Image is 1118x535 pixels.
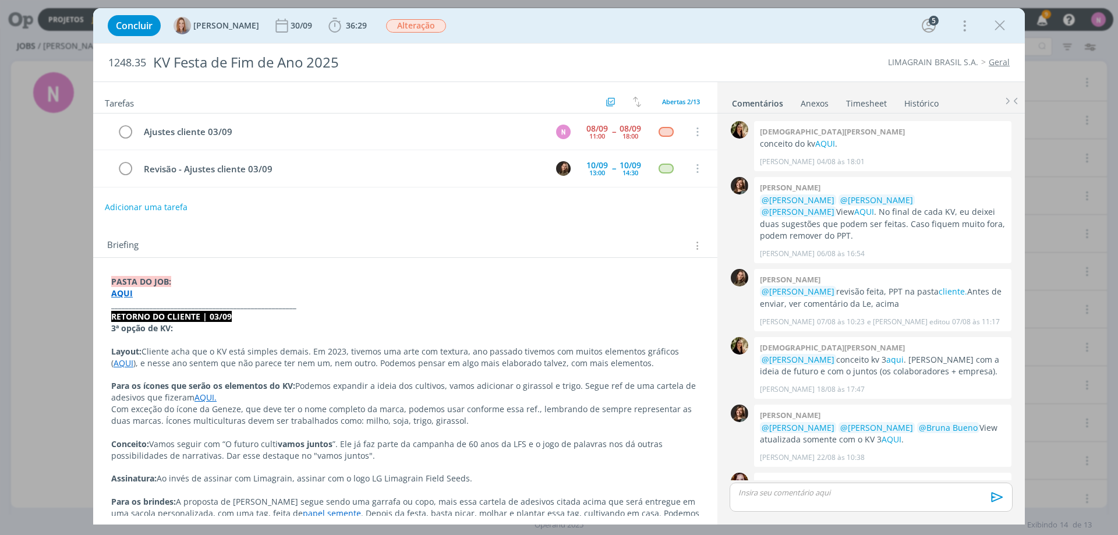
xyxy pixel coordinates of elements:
strong: Conceito: [111,438,149,449]
div: Ajustes cliente 03/09 [139,125,545,139]
span: @[PERSON_NAME] [762,354,834,365]
b: [DEMOGRAPHIC_DATA][PERSON_NAME] [760,126,905,137]
img: J [556,161,571,176]
a: aqui [886,354,904,365]
p: Vamos seguir com “O futuro culti ”. Ele já faz parte da campanha de 60 anos da LFS e o jogo de pa... [111,438,699,462]
span: @[PERSON_NAME] [762,194,834,206]
span: -- [612,127,615,136]
button: N [554,123,572,140]
strong: RETORNO DO CLIENTE | 03/09 [111,311,232,322]
span: Alteração [386,19,446,33]
strong: 3ª opção de KV: [111,323,173,334]
p: conceito do kv . [760,138,1006,150]
p: conceito kv 3 . [PERSON_NAME] com a ideia de futuro e com o juntos (os colaboradores + empresa). [760,354,1006,378]
b: [PERSON_NAME] [760,274,820,285]
div: Anexos [801,98,829,109]
span: [PERSON_NAME] [193,22,259,30]
span: 04/08 às 18:01 [817,157,865,167]
p: Podemos expandir a ideia dos cultivos, vamos adicionar o girassol e trigo. Segue ref de uma carte... [111,380,699,403]
strong: Layout: [111,346,141,357]
a: AQUI [882,434,901,445]
p: [PERSON_NAME] [760,157,815,167]
span: 07/08 às 10:23 [817,317,865,327]
span: Abertas 2/13 [662,97,700,106]
img: C [731,121,748,139]
div: N [556,125,571,139]
div: 18:00 [622,133,638,139]
b: [PERSON_NAME] [760,182,820,193]
img: L [731,177,748,194]
p: Com exceção do ícone da Geneze, que deve ter o nome completo da marca, podemos usar conforme essa... [111,403,699,427]
img: arrow-down-up.svg [633,97,641,107]
div: dialog [93,8,1025,525]
div: 10/09 [620,161,641,169]
b: [PERSON_NAME] [760,410,820,420]
p: Ao invés de assinar com Limagrain, assinar com o logo LG Limagrain Field Seeds. [111,473,699,484]
img: L [731,405,748,422]
div: 30/09 [291,22,314,30]
p: [PERSON_NAME] [760,317,815,327]
span: e [PERSON_NAME] editou [867,317,950,327]
div: 13:00 [589,169,605,176]
span: @[PERSON_NAME] [762,422,834,433]
b: [PERSON_NAME] [760,478,820,488]
button: A[PERSON_NAME] [174,17,259,34]
div: 14:30 [622,169,638,176]
span: -- [612,164,615,172]
b: [DEMOGRAPHIC_DATA][PERSON_NAME] [760,342,905,353]
a: AQUI [111,288,133,299]
a: AQUI [815,138,835,149]
div: 08/09 [586,125,608,133]
a: AQUI [114,357,133,369]
span: 18/08 às 17:47 [817,384,865,395]
img: B [731,473,748,490]
span: Tarefas [105,95,134,109]
strong: vamos juntos [278,438,332,449]
button: 36:29 [326,16,370,35]
a: papel semente [303,508,361,519]
p: [PERSON_NAME] [760,384,815,395]
div: 10/09 [586,161,608,169]
a: Histórico [904,93,939,109]
p: revisão feita, PPT na pasta Antes de enviar, ver comentário da Le, acima [760,286,1006,310]
button: Alteração [385,19,447,33]
strong: Para os brindes: [111,496,176,507]
span: 1248.35 [108,56,146,69]
img: J [731,269,748,286]
a: LIMAGRAIN BRASIL S.A. [888,56,978,68]
a: Geral [989,56,1010,68]
strong: _____________________________________________________ [111,299,296,310]
a: Comentários [731,93,784,109]
div: 08/09 [620,125,641,133]
div: 5 [929,16,939,26]
a: Timesheet [845,93,887,109]
span: 06/08 às 16:54 [817,249,865,259]
img: A [174,17,191,34]
p: View atualizada somente com o KV 3 . [760,422,1006,446]
span: @[PERSON_NAME] [762,286,834,297]
span: Concluir [116,21,153,30]
span: @Bruna Bueno [919,422,978,433]
p: [PERSON_NAME] [760,249,815,259]
div: 11:00 [589,133,605,139]
span: 07/08 às 11:17 [952,317,1000,327]
span: 36:29 [346,20,367,31]
strong: PASTA DO JOB: [111,276,171,287]
p: View . No final de cada KV, eu deixei duas sugestões que podem ser feitas. Caso fiquem muito fora... [760,194,1006,242]
a: AQUI. [194,392,217,403]
button: Concluir [108,15,161,36]
span: Briefing [107,238,139,253]
span: @[PERSON_NAME] [840,422,913,433]
button: Adicionar uma tarefa [104,197,188,218]
div: KV Festa de Fim de Ano 2025 [148,48,629,77]
strong: Assinatura: [111,473,157,484]
p: Cliente acha que o KV está simples demais. Em 2023, tivemos uma arte com textura, ano passado tiv... [111,346,699,369]
p: [PERSON_NAME] [760,452,815,463]
strong: Para os ícones que serão os elementos do KV: [111,380,295,391]
a: cliente. [939,286,967,297]
button: 5 [919,16,938,35]
p: A proposta de [PERSON_NAME] segue sendo uma garrafa ou copo, mais essa cartela de adesivos citada... [111,496,699,531]
span: @[PERSON_NAME] [840,194,913,206]
button: J [554,160,572,177]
